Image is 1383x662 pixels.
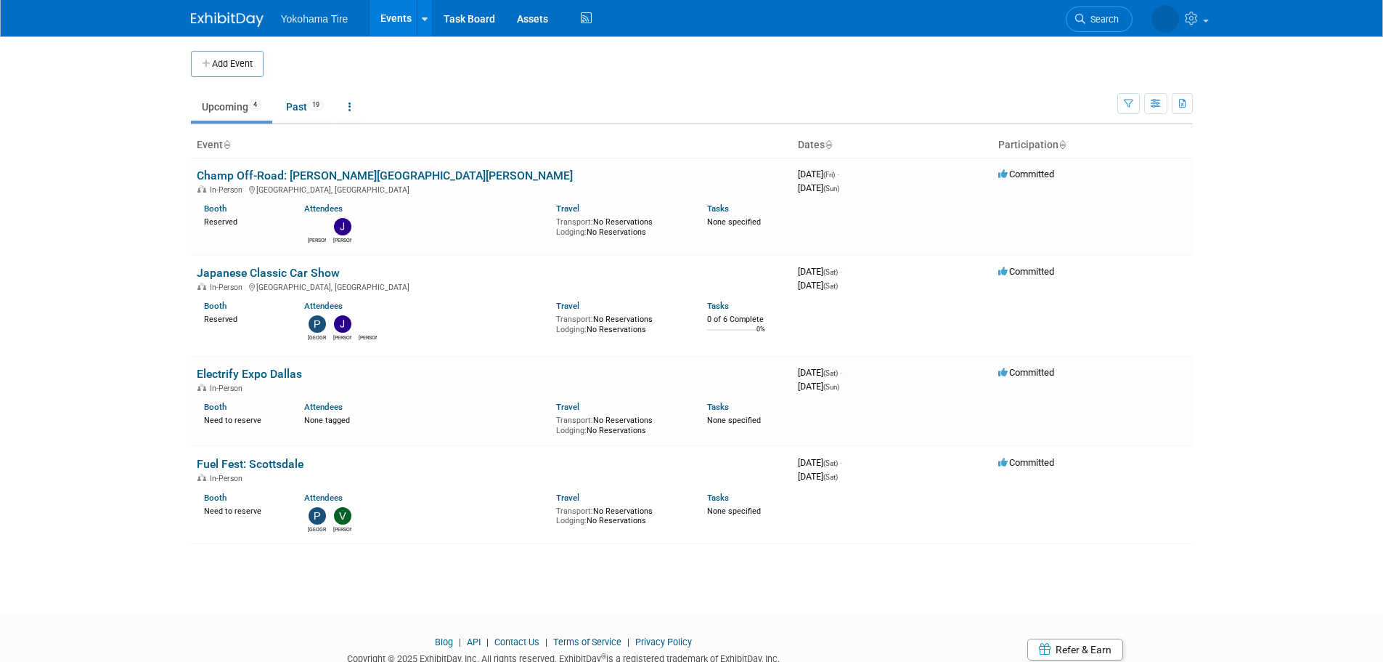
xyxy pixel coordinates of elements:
div: [GEOGRAPHIC_DATA], [GEOGRAPHIC_DATA] [197,280,786,292]
img: Paris Hull [309,507,326,525]
span: [DATE] [798,367,842,378]
a: Booth [204,402,227,412]
span: | [542,637,551,647]
span: (Sat) [823,268,838,276]
div: No Reservations No Reservations [556,504,685,526]
a: Tasks [707,402,729,412]
th: Participation [992,133,1193,158]
span: (Sat) [823,282,838,290]
a: Blog [435,637,453,647]
span: [DATE] [798,266,842,277]
sup: ® [601,653,606,661]
div: 0 of 6 Complete [707,315,786,325]
span: (Sat) [823,369,838,377]
div: Jason Heath [333,333,351,342]
div: Jason Heath [333,235,351,244]
span: Yokohama Tire [281,13,348,25]
span: | [455,637,465,647]
img: GEOFF DUNIVIN [1151,5,1179,33]
span: In-Person [210,474,247,483]
div: GEOFF DUNIVIN [308,235,326,244]
span: Lodging: [556,516,587,525]
img: ExhibitDay [191,12,264,27]
span: | [483,637,492,647]
span: Transport: [556,506,593,516]
a: Refer & Earn [1027,639,1123,661]
a: Booth [204,301,227,311]
a: Travel [556,402,579,412]
span: Committed [998,266,1054,277]
img: GEOFF DUNIVIN [309,218,326,235]
span: Transport: [556,217,593,227]
div: Reserved [204,312,283,325]
img: In-Person Event [197,185,206,193]
div: None tagged [304,413,545,426]
span: (Fri) [823,171,835,179]
span: Lodging: [556,227,587,237]
a: Tasks [707,301,729,311]
a: Attendees [304,301,343,311]
img: In-Person Event [197,474,206,481]
a: Terms of Service [553,637,621,647]
span: Search [1085,14,1119,25]
span: (Sat) [823,459,838,467]
span: Transport: [556,416,593,425]
a: Champ Off-Road: [PERSON_NAME][GEOGRAPHIC_DATA][PERSON_NAME] [197,169,573,182]
img: Jason Heath [334,315,351,333]
a: Privacy Policy [635,637,692,647]
span: | [624,637,633,647]
a: Attendees [304,493,343,503]
span: Lodging: [556,426,587,435]
span: Committed [998,169,1054,179]
a: Attendees [304,402,343,412]
img: Paris Hull [309,315,326,333]
a: Japanese Classic Car Show [197,266,340,280]
div: No Reservations No Reservations [556,413,685,435]
a: Past19 [275,93,335,121]
div: Need to reserve [204,504,283,517]
span: - [840,266,842,277]
span: Committed [998,367,1054,378]
span: 4 [249,100,261,110]
div: Need to reserve [204,413,283,426]
a: Attendees [304,203,343,214]
div: No Reservations No Reservations [556,312,685,334]
span: None specified [707,506,761,516]
a: API [467,637,481,647]
a: Electrify Expo Dallas [197,367,302,381]
div: Vincent Baud [333,525,351,533]
span: Committed [998,457,1054,468]
span: In-Person [210,185,247,195]
th: Dates [792,133,992,158]
div: Paris Hull [308,525,326,533]
span: - [840,457,842,468]
span: (Sat) [823,473,838,481]
span: [DATE] [798,457,842,468]
td: 0% [756,326,765,345]
span: In-Person [210,384,247,393]
span: (Sun) [823,383,839,391]
span: - [840,367,842,378]
span: In-Person [210,283,247,292]
div: GEOFF DUNIVIN [359,333,377,342]
span: Transport: [556,315,593,324]
span: None specified [707,416,761,425]
img: GEOFF DUNIVIN [359,315,377,333]
button: Add Event [191,51,264,77]
a: Travel [556,203,579,214]
div: Paris Hull [308,333,326,342]
th: Event [191,133,792,158]
span: None specified [707,217,761,227]
img: Vincent Baud [334,507,351,525]
a: Sort by Event Name [223,139,230,150]
div: [GEOGRAPHIC_DATA], [GEOGRAPHIC_DATA] [197,183,786,195]
a: Upcoming4 [191,93,272,121]
span: [DATE] [798,169,839,179]
img: Jason Heath [334,218,351,235]
a: Tasks [707,493,729,503]
span: Lodging: [556,325,587,334]
img: In-Person Event [197,283,206,290]
div: No Reservations No Reservations [556,214,685,237]
a: Travel [556,493,579,503]
span: (Sun) [823,185,839,193]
